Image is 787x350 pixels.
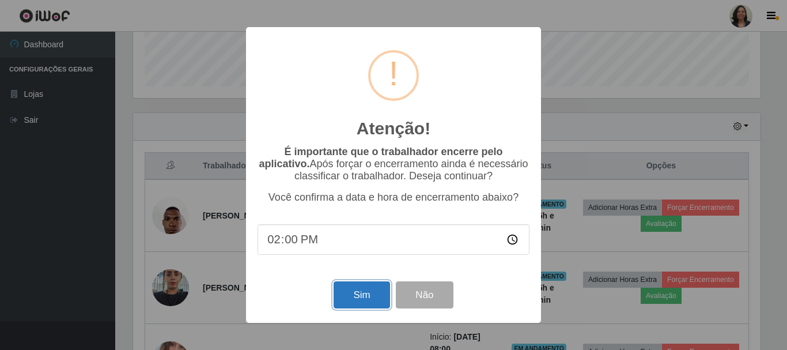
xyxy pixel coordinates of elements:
[258,146,529,182] p: Após forçar o encerramento ainda é necessário classificar o trabalhador. Deseja continuar?
[396,281,453,308] button: Não
[259,146,502,170] b: É importante que o trabalhador encerre pelo aplicativo.
[258,191,529,204] p: Você confirma a data e hora de encerramento abaixo?
[357,118,430,139] h2: Atenção!
[334,281,389,308] button: Sim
